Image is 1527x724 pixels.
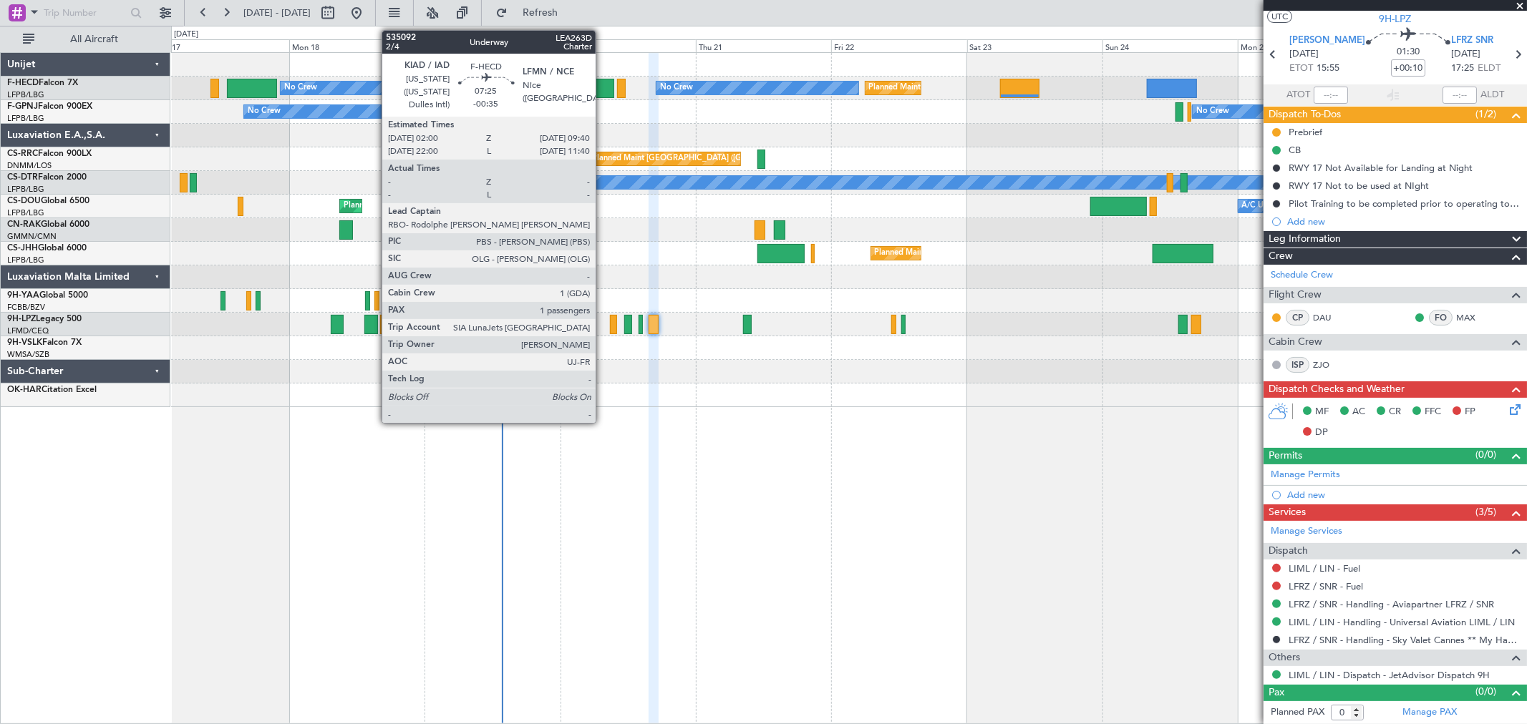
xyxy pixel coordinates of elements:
span: ATOT [1286,88,1310,102]
div: FO [1429,310,1453,326]
span: [DATE] [1451,47,1480,62]
a: LFPB/LBG [7,89,44,100]
span: ALDT [1480,88,1504,102]
span: 9H-LPZ [7,315,36,323]
a: Manage PAX [1402,705,1457,720]
span: AC [1352,405,1365,419]
button: Refresh [489,1,575,24]
a: 9H-VSLKFalcon 7X [7,338,82,347]
a: Schedule Crew [1271,268,1333,283]
span: 9H-LPZ [1380,11,1412,26]
div: Add new [1287,489,1520,501]
span: [DATE] - [DATE] [243,6,311,19]
div: Wed 20 [561,39,696,52]
span: CS-DOU [7,197,41,205]
a: GMMN/CMN [7,231,57,242]
a: LFPB/LBG [7,207,44,218]
span: ETOT [1289,62,1313,76]
div: [DATE] [174,29,198,41]
span: Services [1269,504,1306,521]
div: Planned Maint [GEOGRAPHIC_DATA] ([GEOGRAPHIC_DATA]) [592,148,818,170]
div: CP [1286,310,1309,326]
a: LFPB/LBG [7,184,44,195]
div: No Crew [394,313,427,335]
div: Mon 18 [289,39,425,52]
a: WMSA/SZB [7,349,49,360]
span: DP [1315,426,1328,440]
div: No Crew [660,77,693,99]
div: Sun 17 [154,39,289,52]
div: Prebrief [1289,126,1322,138]
div: Planned Maint [GEOGRAPHIC_DATA] ([GEOGRAPHIC_DATA]) [869,77,1095,99]
span: Crew [1269,248,1293,265]
span: CN-RAK [7,220,41,229]
div: RWY 17 Not to be used at NIght [1289,180,1429,192]
span: F-GPNJ [7,102,38,111]
span: ELDT [1478,62,1501,76]
span: (1/2) [1475,107,1496,122]
span: CS-RRC [7,150,38,158]
a: LFMD/CEQ [7,326,49,336]
span: Flight Crew [1269,287,1322,303]
span: Others [1269,650,1300,666]
a: LFRZ / SNR - Fuel [1289,580,1363,592]
a: CN-RAKGlobal 6000 [7,220,89,229]
button: All Aircraft [16,28,155,51]
span: CS-JHH [7,244,38,253]
button: UTC [1267,10,1292,23]
div: Mon 25 [1238,39,1373,52]
a: LIML / LIN - Handling - Universal Aviation LIML / LIN [1289,616,1515,628]
a: 9H-LPZLegacy 500 [7,315,82,323]
span: LFRZ SNR [1451,34,1493,48]
span: Cabin Crew [1269,334,1322,351]
div: No Crew [248,101,281,122]
span: Pax [1269,685,1284,701]
span: F-HECD [7,79,39,87]
input: --:-- [1314,87,1348,104]
span: All Aircraft [37,34,151,44]
span: Leg Information [1269,231,1341,248]
a: F-GPNJFalcon 900EX [7,102,92,111]
span: [DATE] [1289,47,1319,62]
span: FP [1465,405,1475,419]
a: ZJO [1313,358,1345,371]
a: Manage Permits [1271,468,1340,482]
a: OK-HARCitation Excel [7,386,97,394]
div: Thu 21 [696,39,831,52]
a: LFPB/LBG [7,255,44,265]
span: 01:30 [1397,45,1420,59]
a: FCBB/BZV [7,302,45,313]
a: DNMM/LOS [7,160,52,171]
span: Dispatch [1269,543,1308,559]
span: 9H-YAA [7,291,39,300]
span: CR [1389,405,1401,419]
span: (0/0) [1475,684,1496,699]
label: Planned PAX [1271,705,1324,720]
span: Dispatch Checks and Weather [1269,381,1405,398]
a: F-HECDFalcon 7X [7,79,78,87]
span: 15:55 [1317,62,1339,76]
div: Add new [1287,215,1520,228]
span: 9H-VSLK [7,338,42,347]
div: ISP [1286,357,1309,373]
a: LIML / LIN - Fuel [1289,562,1360,574]
a: MAX [1456,311,1488,324]
div: Planned Maint [GEOGRAPHIC_DATA] ([GEOGRAPHIC_DATA]) [875,243,1100,264]
div: RWY 17 Not Available for Landing at Night [1289,162,1473,174]
div: Sat 23 [967,39,1102,52]
a: LFRZ / SNR - Handling - Aviapartner LFRZ / SNR [1289,598,1494,610]
input: Trip Number [44,2,126,24]
div: Pilot Training to be completed prior to operating to LFMD [1289,197,1520,210]
a: DAU [1313,311,1345,324]
span: Permits [1269,448,1302,464]
a: CS-DOUGlobal 6500 [7,197,89,205]
div: CB [1289,144,1301,156]
span: OK-HAR [7,386,42,394]
div: Sun 24 [1102,39,1238,52]
div: Tue 19 [425,39,560,52]
a: Manage Services [1271,524,1342,539]
span: Refresh [510,8,571,18]
span: Dispatch To-Dos [1269,107,1341,123]
span: FFC [1425,405,1441,419]
span: 17:25 [1451,62,1474,76]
